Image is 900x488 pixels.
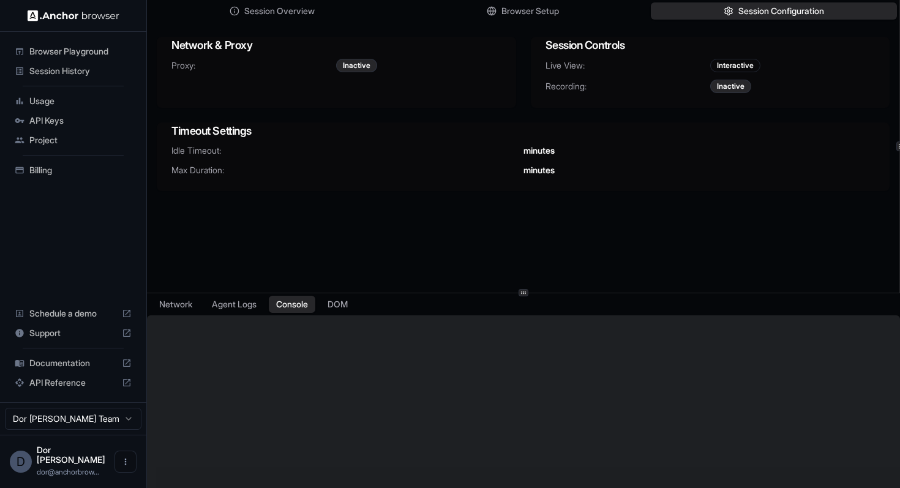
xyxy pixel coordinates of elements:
span: Live View: [546,59,710,72]
div: Inactive [336,59,377,72]
div: Schedule a demo [10,304,137,323]
div: API Keys [10,111,137,130]
button: Network [152,296,200,313]
span: Schedule a demo [29,307,117,320]
div: Billing [10,160,137,180]
button: Open menu [114,451,137,473]
button: Console [269,296,315,313]
span: API Reference [29,377,117,389]
span: Usage [29,95,132,107]
div: Project [10,130,137,150]
span: Project [29,134,132,146]
div: Documentation [10,353,137,373]
button: Agent Logs [204,296,264,313]
span: Billing [29,164,132,176]
button: DOM [320,296,355,313]
h3: Timeout Settings [171,122,875,140]
div: Session History [10,61,137,81]
div: API Reference [10,373,137,392]
span: Session Configuration [738,5,824,17]
h3: Network & Proxy [171,37,501,54]
h3: Session Controls [546,37,876,54]
span: Proxy: [171,59,336,72]
div: Interactive [710,59,760,72]
span: Documentation [29,357,117,369]
span: Browser Setup [501,5,559,17]
img: Anchor Logo [28,10,119,21]
span: dor@anchorbrowser.io [37,467,99,476]
span: Idle Timeout: [171,145,523,157]
span: Support [29,327,117,339]
span: Recording: [546,80,710,92]
div: Usage [10,91,137,111]
span: Max Duration: [171,164,523,176]
span: Session History [29,65,132,77]
span: Dor Dankner [37,445,105,465]
div: Inactive [710,80,751,93]
span: minutes [523,145,555,157]
span: minutes [523,164,555,176]
span: Session Overview [244,5,315,17]
div: D [10,451,32,473]
span: Browser Playground [29,45,132,58]
div: Support [10,323,137,343]
div: Browser Playground [10,42,137,61]
span: API Keys [29,114,132,127]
